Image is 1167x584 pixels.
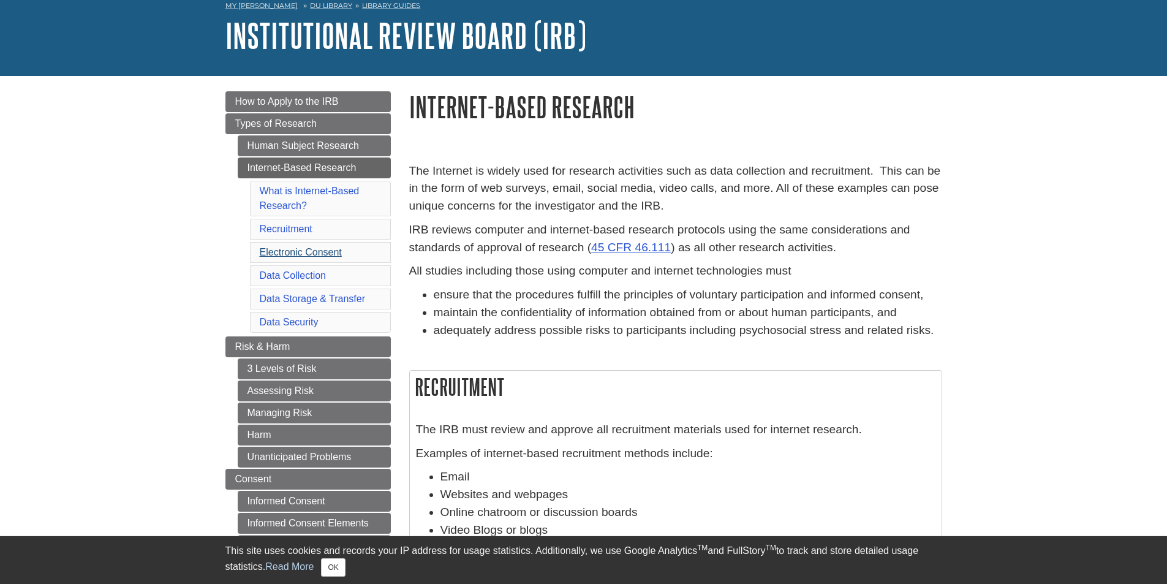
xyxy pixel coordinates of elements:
a: 3 Levels of Risk [238,358,391,379]
a: Library Guides [362,1,420,10]
p: The Internet is widely used for research activities such as data collection and recruitment. This... [409,162,942,215]
h1: Internet-Based Research [409,91,942,123]
a: My [PERSON_NAME] [225,1,298,11]
li: Websites and webpages [440,486,935,504]
button: Close [321,558,345,577]
h2: Recruitment [410,371,942,403]
sup: TM [697,544,708,552]
p: IRB reviews computer and internet-based research protocols using the same considerations and stan... [409,221,942,257]
a: Data Storage & Transfer [260,294,366,304]
a: Electronic Consent [238,535,391,556]
p: All studies including those using computer and internet technologies must [409,262,942,280]
p: The IRB must review and approve all recruitment materials used for internet research. [416,421,935,439]
li: adequately address possible risks to participants including psychosocial stress and related risks. [434,322,942,339]
sup: TM [766,544,776,552]
a: Internet-Based Research [238,157,391,178]
span: Risk & Harm [235,341,290,352]
a: Unanticipated Problems [238,447,391,468]
a: Data Collection [260,270,327,281]
li: Online chatroom or discussion boards [440,504,935,521]
a: Informed Consent [238,491,391,512]
span: Types of Research [235,118,317,129]
a: Consent [225,469,391,490]
a: 45 CFR 46.111 [591,241,671,254]
a: What is Internet-Based Research? [260,186,360,211]
a: Electronic Consent [260,247,342,257]
a: Institutional Review Board (IRB) [225,17,586,55]
a: Informed Consent Elements [238,513,391,534]
li: maintain the confidentiality of information obtained from or about human participants, and [434,304,942,322]
p: Examples of internet-based recruitment methods include: [416,445,935,463]
a: Assessing Risk [238,381,391,401]
a: Harm [238,425,391,446]
a: Risk & Harm [225,336,391,357]
a: Data Security [260,317,319,327]
a: Recruitment [260,224,312,234]
div: This site uses cookies and records your IP address for usage statistics. Additionally, we use Goo... [225,544,942,577]
a: Managing Risk [238,403,391,423]
li: Video Blogs or blogs [440,521,935,539]
li: ensure that the procedures fulfill the principles of voluntary participation and informed consent, [434,286,942,304]
a: Types of Research [225,113,391,134]
a: DU Library [310,1,352,10]
a: Human Subject Research [238,135,391,156]
a: How to Apply to the IRB [225,91,391,112]
a: Read More [265,561,314,572]
span: How to Apply to the IRB [235,96,339,107]
li: Email [440,468,935,486]
span: Consent [235,474,272,484]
